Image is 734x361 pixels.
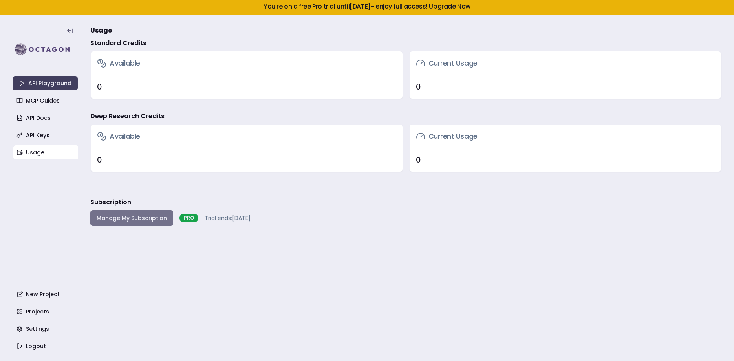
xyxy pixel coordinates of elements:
[97,81,396,92] div: 0
[179,214,198,222] div: PRO
[416,81,715,92] div: 0
[416,154,715,165] div: 0
[97,131,140,142] h3: Available
[416,131,478,142] h3: Current Usage
[13,93,79,108] a: MCP Guides
[13,304,79,319] a: Projects
[13,145,79,159] a: Usage
[90,210,173,226] button: Manage My Subscription
[429,2,470,11] a: Upgrade Now
[7,4,727,10] h5: You're on a free Pro trial until [DATE] - enjoy full access!
[13,42,78,57] img: logo-rect-yK7x_WSZ.svg
[97,58,140,69] h3: Available
[416,58,478,69] h3: Current Usage
[13,76,78,90] a: API Playground
[13,111,79,125] a: API Docs
[97,154,396,165] div: 0
[90,38,146,48] h4: Standard Credits
[90,112,165,121] h4: Deep Research Credits
[13,339,79,353] a: Logout
[90,26,112,35] span: Usage
[13,287,79,301] a: New Project
[205,214,251,222] span: Trial ends: [DATE]
[90,198,131,207] h3: Subscription
[13,322,79,336] a: Settings
[13,128,79,142] a: API Keys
